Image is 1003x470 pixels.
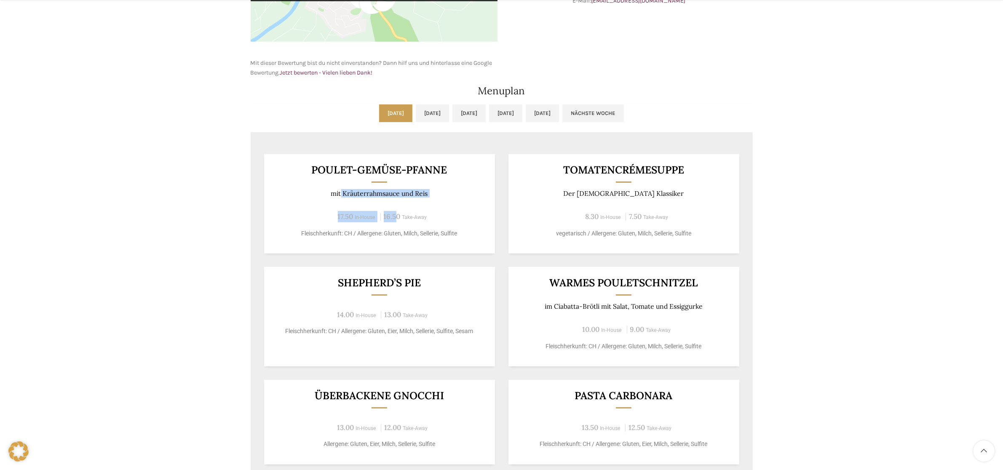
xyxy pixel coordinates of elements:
[585,212,599,221] span: 8.30
[274,229,484,238] p: Fleischherkunft: CH / Allergene: Gluten, Milch, Sellerie, Sulfite
[402,214,427,220] span: Take-Away
[643,214,668,220] span: Take-Away
[600,214,621,220] span: In-House
[355,214,376,220] span: In-House
[274,278,484,288] h3: Shepherd’s Pie
[519,440,729,449] p: Fleischherkunft: CH / Allergene: Gluten, Eier, Milch, Sellerie, Sulfite
[519,390,729,401] h3: Pasta Carbonara
[519,342,729,351] p: Fleischherkunft: CH / Allergene: Gluten, Milch, Sellerie, Sulfite
[519,190,729,198] p: Der [DEMOGRAPHIC_DATA] Klassiker
[416,104,449,122] a: [DATE]
[519,302,729,310] p: im Ciabatta-Brötli mit Salat, Tomate und Essiggurke
[274,327,484,336] p: Fleischherkunft: CH / Allergene: Gluten, Eier, Milch, Sellerie, Sulfite, Sesam
[519,229,729,238] p: vegetarisch / Allergene: Gluten, Milch, Sellerie, Sulfite
[600,425,621,431] span: In-House
[337,310,354,319] span: 14.00
[280,69,373,76] a: Jetzt bewerten - Vielen lieben Dank!
[526,104,559,122] a: [DATE]
[274,390,484,401] h3: Überbackene Gnocchi
[337,423,354,432] span: 13.00
[274,165,484,175] h3: Poulet-Gemüse-Pfanne
[974,441,995,462] a: Scroll to top button
[562,104,624,122] a: Nächste Woche
[630,325,645,334] span: 9.00
[602,327,622,333] span: In-House
[582,423,598,432] span: 13.50
[384,212,401,221] span: 16.50
[629,212,642,221] span: 7.50
[356,312,376,318] span: In-House
[384,310,401,319] span: 13.00
[251,86,753,96] h2: Menuplan
[452,104,486,122] a: [DATE]
[519,165,729,175] h3: Tomatencrémesuppe
[251,59,497,77] p: Mit dieser Bewertung bist du nicht einverstanden? Dann hilf uns und hinterlasse eine Google Bewer...
[338,212,353,221] span: 17.50
[629,423,645,432] span: 12.50
[379,104,412,122] a: [DATE]
[356,425,376,431] span: In-House
[583,325,600,334] span: 10.00
[274,440,484,449] p: Allergene: Gluten, Eier, Milch, Sellerie, Sulfite
[403,425,428,431] span: Take-Away
[646,327,671,333] span: Take-Away
[519,278,729,288] h3: Warmes Pouletschnitzel
[274,190,484,198] p: mit Kräuterrahmsauce und Reis
[384,423,401,432] span: 12.00
[489,104,522,122] a: [DATE]
[403,312,428,318] span: Take-Away
[647,425,671,431] span: Take-Away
